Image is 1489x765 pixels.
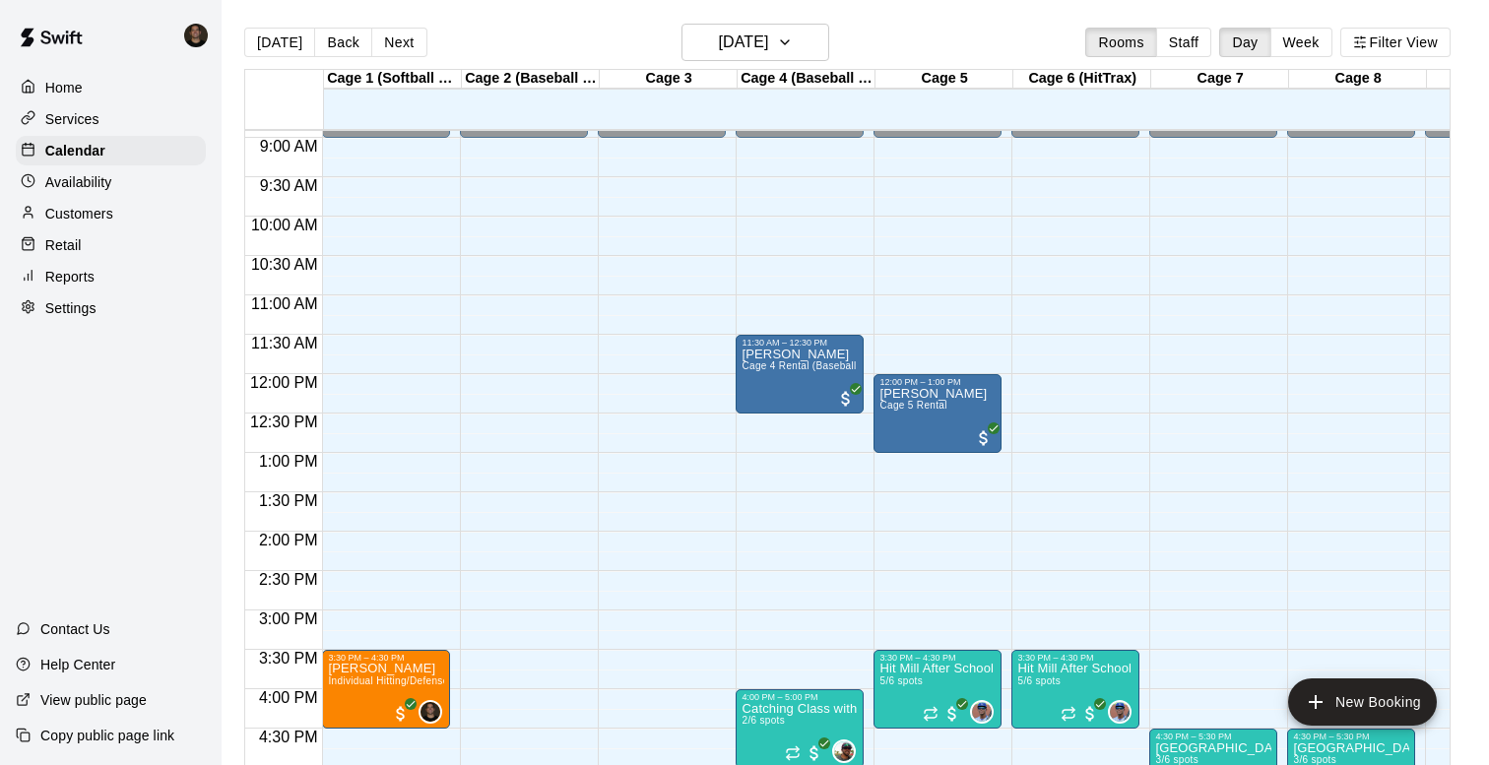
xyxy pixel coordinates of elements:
[254,650,323,667] span: 3:30 PM
[391,704,411,724] span: All customers have paid
[970,700,994,724] div: Francis Grullon
[245,414,322,430] span: 12:30 PM
[421,702,440,722] img: Kyle Harris
[742,692,858,702] div: 4:00 PM – 5:00 PM
[426,700,442,724] span: Kyle Harris
[1219,28,1270,57] button: Day
[40,619,110,639] p: Contact Us
[600,70,738,89] div: Cage 3
[1017,675,1061,686] span: 5/6 spots filled
[40,655,115,674] p: Help Center
[923,706,939,722] span: Recurring event
[875,70,1013,89] div: Cage 5
[45,109,99,129] p: Services
[972,702,992,722] img: Francis Grullon
[1288,678,1437,726] button: add
[254,453,323,470] span: 1:00 PM
[1340,28,1451,57] button: Filter View
[785,745,801,761] span: Recurring event
[978,700,994,724] span: Francis Grullon
[254,689,323,706] span: 4:00 PM
[879,377,996,387] div: 12:00 PM – 1:00 PM
[246,295,323,312] span: 11:00 AM
[1116,700,1132,724] span: Francis Grullon
[322,650,450,729] div: 3:30 PM – 4:30 PM: Canon Mitrovich
[184,24,208,47] img: Kyle Harris
[1080,704,1100,724] span: All customers have paid
[45,298,97,318] p: Settings
[40,726,174,745] p: Copy public page link
[1151,70,1289,89] div: Cage 7
[879,653,996,663] div: 3:30 PM – 4:30 PM
[328,675,525,686] span: Individual Hitting/Defense Training: 1 hour
[254,571,323,588] span: 2:30 PM
[245,374,322,391] span: 12:00 PM
[254,610,323,627] span: 3:00 PM
[255,177,323,194] span: 9:30 AM
[45,78,83,97] p: Home
[1270,28,1332,57] button: Week
[419,700,442,724] div: Kyle Harris
[45,141,105,160] p: Calendar
[324,70,462,89] div: Cage 1 (Softball Pitching Machine)
[254,729,323,745] span: 4:30 PM
[45,172,112,192] p: Availability
[45,267,95,287] p: Reports
[1289,70,1427,89] div: Cage 8
[879,675,923,686] span: 5/6 spots filled
[45,204,113,223] p: Customers
[1013,70,1151,89] div: Cage 6 (HitTrax)
[1108,700,1132,724] div: Francis Grullon
[246,256,323,273] span: 10:30 AM
[1293,732,1409,741] div: 4:30 PM – 5:30 PM
[738,70,875,89] div: Cage 4 (Baseball Pitching Machine)
[254,532,323,548] span: 2:00 PM
[1017,653,1133,663] div: 3:30 PM – 4:30 PM
[314,28,372,57] button: Back
[246,217,323,233] span: 10:00 AM
[255,138,323,155] span: 9:00 AM
[832,739,856,763] div: Ben Boykin
[40,690,147,710] p: View public page
[742,338,858,348] div: 11:30 AM – 12:30 PM
[879,400,946,411] span: Cage 5 Rental
[246,335,323,351] span: 11:30 AM
[1061,706,1076,722] span: Recurring event
[974,428,994,448] span: All customers have paid
[254,492,323,509] span: 1:30 PM
[836,389,856,409] span: All customers have paid
[1085,28,1156,57] button: Rooms
[1155,732,1271,741] div: 4:30 PM – 5:30 PM
[742,715,785,726] span: 2/6 spots filled
[840,739,856,763] span: Ben Boykin
[874,650,1002,729] div: 3:30 PM – 4:30 PM: Hit Mill After School Academy- Hitting
[462,70,600,89] div: Cage 2 (Baseball Pitching Machine)
[1110,702,1130,722] img: Francis Grullon
[736,335,864,414] div: 11:30 AM – 12:30 PM: Charlie Pendergraph
[1155,754,1198,765] span: 3/6 spots filled
[371,28,426,57] button: Next
[1156,28,1212,57] button: Staff
[874,374,1002,453] div: 12:00 PM – 1:00 PM: Griffin McKain
[1011,650,1139,729] div: 3:30 PM – 4:30 PM: Hit Mill After School Academy- Hitting
[328,653,444,663] div: 3:30 PM – 4:30 PM
[244,28,315,57] button: [DATE]
[742,360,942,371] span: Cage 4 Rental (Baseball Pitching Machine)
[834,741,854,761] img: Ben Boykin
[1293,754,1336,765] span: 3/6 spots filled
[805,743,824,763] span: All customers have paid
[718,29,768,56] h6: [DATE]
[45,235,82,255] p: Retail
[942,704,962,724] span: All customers have paid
